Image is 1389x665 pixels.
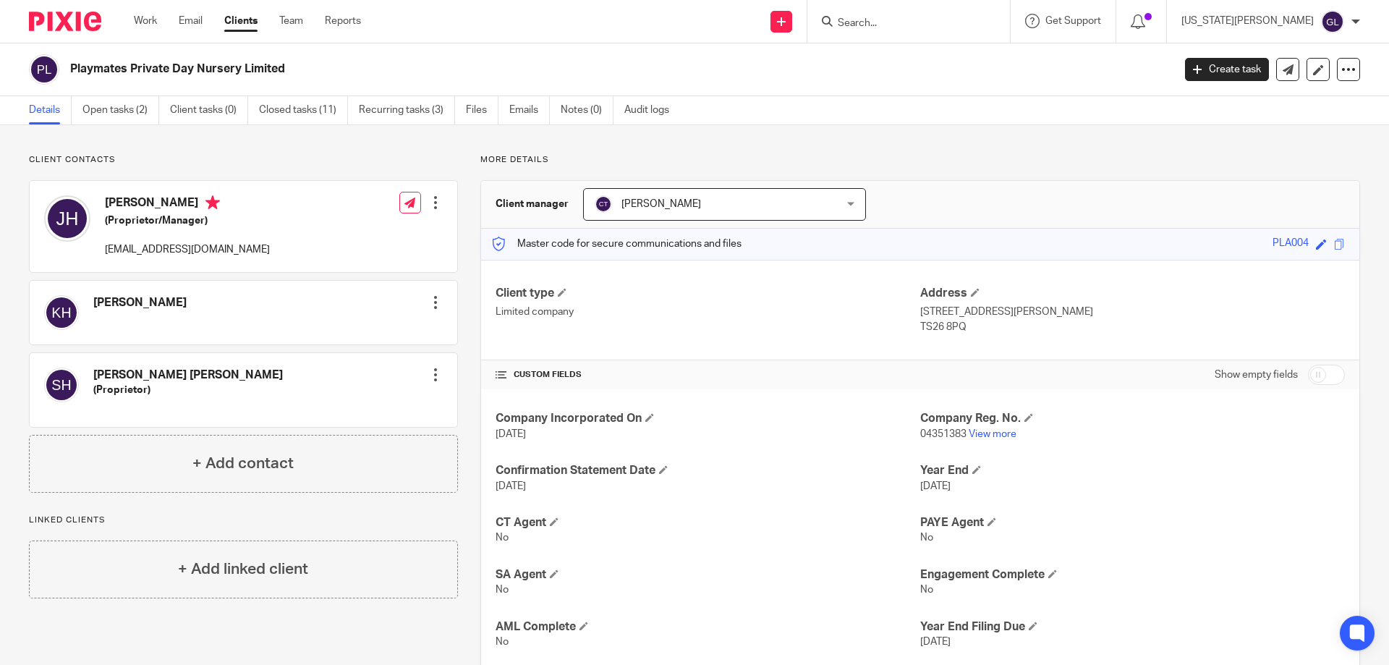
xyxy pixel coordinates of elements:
[496,567,920,583] h4: SA Agent
[29,514,458,526] p: Linked clients
[1321,10,1344,33] img: svg%3E
[496,429,526,439] span: [DATE]
[509,96,550,124] a: Emails
[496,585,509,595] span: No
[192,452,294,475] h4: + Add contact
[621,199,701,209] span: [PERSON_NAME]
[1181,14,1314,28] p: [US_STATE][PERSON_NAME]
[179,14,203,28] a: Email
[170,96,248,124] a: Client tasks (0)
[496,637,509,647] span: No
[359,96,455,124] a: Recurring tasks (3)
[496,197,569,211] h3: Client manager
[105,195,270,213] h4: [PERSON_NAME]
[44,295,79,330] img: svg%3E
[93,295,187,310] h4: [PERSON_NAME]
[178,558,308,580] h4: + Add linked client
[496,305,920,319] p: Limited company
[836,17,967,30] input: Search
[29,154,458,166] p: Client contacts
[920,305,1345,319] p: [STREET_ADDRESS][PERSON_NAME]
[105,213,270,228] h5: (Proprietor/Manager)
[259,96,348,124] a: Closed tasks (11)
[93,368,283,383] h4: [PERSON_NAME] [PERSON_NAME]
[920,463,1345,478] h4: Year End
[920,320,1345,334] p: TS26 8PQ
[561,96,613,124] a: Notes (0)
[496,619,920,635] h4: AML Complete
[920,533,933,543] span: No
[920,481,951,491] span: [DATE]
[1045,16,1101,26] span: Get Support
[969,429,1016,439] a: View more
[492,237,742,251] p: Master code for secure communications and files
[29,96,72,124] a: Details
[920,515,1345,530] h4: PAYE Agent
[920,411,1345,426] h4: Company Reg. No.
[1273,236,1309,253] div: PLA004
[466,96,498,124] a: Files
[1185,58,1269,81] a: Create task
[920,286,1345,301] h4: Address
[496,533,509,543] span: No
[70,62,945,77] h2: Playmates Private Day Nursery Limited
[920,429,967,439] span: 04351383
[105,242,270,257] p: [EMAIL_ADDRESS][DOMAIN_NAME]
[93,383,283,397] h5: (Proprietor)
[44,195,90,242] img: svg%3E
[29,54,59,85] img: svg%3E
[496,411,920,426] h4: Company Incorporated On
[205,195,220,210] i: Primary
[920,637,951,647] span: [DATE]
[82,96,159,124] a: Open tasks (2)
[480,154,1360,166] p: More details
[496,369,920,381] h4: CUSTOM FIELDS
[595,195,612,213] img: svg%3E
[279,14,303,28] a: Team
[624,96,680,124] a: Audit logs
[44,368,79,402] img: svg%3E
[325,14,361,28] a: Reports
[920,567,1345,583] h4: Engagement Complete
[1215,368,1298,382] label: Show empty fields
[496,463,920,478] h4: Confirmation Statement Date
[920,585,933,595] span: No
[134,14,157,28] a: Work
[224,14,258,28] a: Clients
[496,515,920,530] h4: CT Agent
[496,286,920,301] h4: Client type
[496,481,526,491] span: [DATE]
[29,12,101,31] img: Pixie
[920,619,1345,635] h4: Year End Filing Due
